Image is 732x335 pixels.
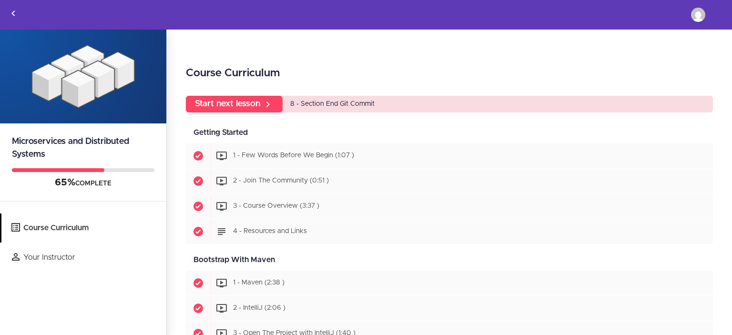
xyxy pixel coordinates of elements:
img: vlchernyavski@gmail.com [691,8,705,22]
a: Completed item 1 - Maven (2:38 ) [186,271,713,295]
span: Completed item [186,219,211,244]
svg: Back to courses [8,8,19,19]
a: Completed item 2 - Join The Community (0:51 ) [186,169,713,193]
a: Completed item 4 - Resources and Links [186,219,713,244]
span: Completed item [186,143,211,168]
div: Bootstrap With Maven [186,249,713,271]
span: Completed item [186,194,211,219]
a: Back to courses [0,0,26,29]
span: 2 - Join The Community (0:51 ) [233,178,329,184]
span: 65% [55,178,75,187]
span: 2 - IntelliJ (2:06 ) [233,305,285,312]
h2: Course Curriculum [186,65,713,81]
span: 8 - Section End Git Commit [290,101,375,107]
span: 1 - Maven (2:38 ) [233,280,285,286]
a: Completed item 2 - IntelliJ (2:06 ) [186,296,713,321]
div: Getting Started [186,122,713,143]
span: 1 - Few Words Before We Begin (1:07 ) [233,152,354,159]
div: COMPLETE [12,177,154,189]
a: Your Instructor [1,243,166,272]
span: Completed item [186,169,211,193]
a: Completed item 3 - Course Overview (3:37 ) [186,194,713,219]
a: Course Curriculum [1,213,166,243]
span: Completed item [186,296,211,321]
span: 4 - Resources and Links [233,228,307,235]
span: 3 - Course Overview (3:37 ) [233,203,319,210]
a: Start next lesson [186,96,283,112]
a: Completed item 1 - Few Words Before We Begin (1:07 ) [186,143,713,168]
span: Completed item [186,271,211,295]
